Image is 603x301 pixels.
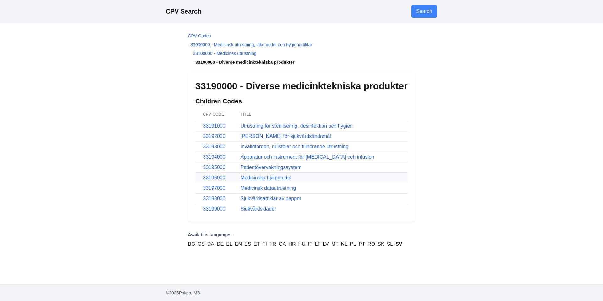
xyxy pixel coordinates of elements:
th: Title [233,108,408,121]
a: FR [269,240,276,248]
p: © 2025 Polipo, MB [166,290,437,296]
a: 33192000 [203,134,225,139]
a: RO [367,240,375,248]
a: 33196000 [203,175,225,180]
a: GA [279,240,286,248]
nav: Breadcrumb [188,33,415,65]
a: PL [350,240,356,248]
a: IT [308,240,312,248]
h1: 33190000 - Diverse medicinktekniska produkter [195,80,407,92]
a: CS [198,240,204,248]
a: SK [378,240,384,248]
a: [PERSON_NAME] för sjukvårdsändamål [241,134,331,139]
a: CPV Codes [188,33,211,38]
a: EL [226,240,232,248]
a: 33198000 [203,196,225,201]
a: Patientövervakningssystem [241,165,302,170]
a: 33193000 [203,144,225,149]
p: Available Languages: [188,232,415,238]
a: Apparatur och instrument för [MEDICAL_DATA] och infusion [241,154,374,160]
a: LT [315,240,320,248]
a: ES [244,240,251,248]
a: Utrustning för sterilisering, desinfektion och hygien [241,123,353,129]
a: 33197000 [203,185,225,191]
a: Medicinska hjälpmedel [241,175,291,180]
a: 33195000 [203,165,225,170]
a: Go to search [411,5,437,18]
a: DE [217,240,224,248]
a: 33191000 [203,123,225,129]
a: DA [207,240,214,248]
th: CPV Code [195,108,233,121]
a: FI [263,240,267,248]
a: LV [323,240,329,248]
a: NL [341,240,347,248]
nav: Language Versions [188,232,415,248]
a: SV [395,240,402,248]
a: HR [288,240,296,248]
a: Invalidfordon, rullstolar och tillhörande utrustning [241,144,349,149]
a: HU [298,240,306,248]
a: PT [359,240,365,248]
a: 33000000 - Medicinsk utrustning, läkemedel och hygienartiklar [190,42,312,47]
h2: Children Codes [195,97,407,106]
a: MT [331,240,339,248]
a: 33199000 [203,206,225,211]
a: ET [253,240,260,248]
li: 33190000 - Diverse medicinktekniska produkter [188,59,415,65]
a: Sjukvårdsartiklar av papper [241,196,301,201]
a: BG [188,240,195,248]
a: 33194000 [203,154,225,160]
a: Sjukvårdskläder [241,206,276,211]
a: 33100000 - Medicinsk utrustning [193,51,256,56]
a: CPV Search [166,8,201,15]
a: Medicinsk datautrustning [241,185,296,191]
a: SL [387,240,393,248]
a: EN [235,240,242,248]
